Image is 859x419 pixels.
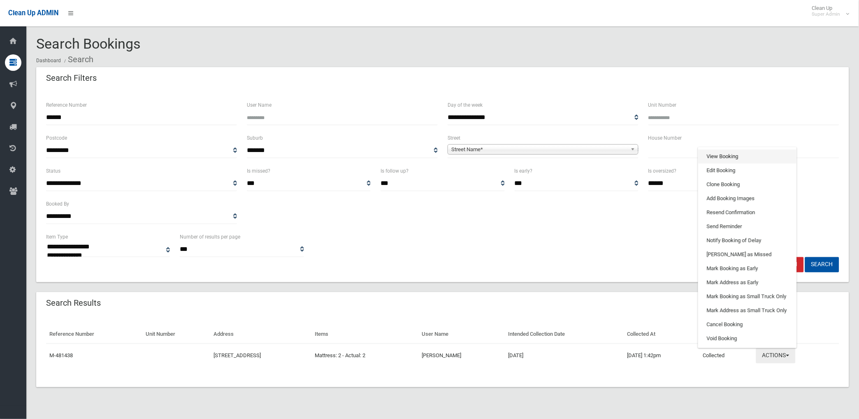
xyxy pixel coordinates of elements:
label: User Name [247,101,272,110]
li: Search [62,52,93,67]
label: Booked By [46,199,69,208]
span: Clean Up [808,5,849,17]
label: Street [448,133,460,143]
label: Item Type [46,232,68,241]
a: Dashboard [36,58,61,63]
label: House Number [648,133,682,143]
label: Is missed? [247,166,270,176]
a: Cancel Booking [699,318,796,332]
a: Mark Address as Early [699,276,796,290]
span: Search Bookings [36,35,141,52]
td: [DATE] [505,344,624,368]
a: Add Booking Images [699,192,796,206]
label: Postcode [46,133,67,143]
a: [PERSON_NAME] as Missed [699,248,796,262]
label: Is oversized? [648,166,677,176]
a: Edit Booking [699,164,796,178]
a: Clone Booking [699,178,796,192]
label: Number of results per page [180,232,240,241]
label: Day of the week [448,101,483,110]
a: Notify Booking of Delay [699,234,796,248]
a: Mark Booking as Small Truck Only [699,290,796,304]
span: Clean Up ADMIN [8,9,58,17]
label: Unit Number [648,101,677,110]
th: Unit Number [142,325,210,344]
a: Mark Address as Small Truck Only [699,304,796,318]
td: Mattress: 2 - Actual: 2 [311,344,419,368]
span: Street Name* [451,145,627,154]
button: Actions [756,348,796,363]
header: Search Filters [36,70,107,86]
a: Send Reminder [699,220,796,234]
a: [STREET_ADDRESS] [214,352,261,358]
small: Super Admin [812,11,840,17]
th: Items [311,325,419,344]
td: [DATE] 1:42pm [624,344,700,368]
th: Collected At [624,325,700,344]
th: User Name [419,325,505,344]
td: [PERSON_NAME] [419,344,505,368]
td: Collected [699,344,752,368]
label: Reference Number [46,101,87,110]
button: Search [805,257,839,272]
label: Status [46,166,60,176]
th: Intended Collection Date [505,325,624,344]
label: Suburb [247,133,263,143]
a: Resend Confirmation [699,206,796,220]
a: Mark Booking as Early [699,262,796,276]
a: Void Booking [699,332,796,346]
a: M-481438 [49,352,73,358]
header: Search Results [36,295,111,311]
label: Is follow up? [381,166,409,176]
a: View Booking [699,150,796,164]
th: Address [210,325,311,344]
th: Reference Number [46,325,142,344]
label: Is early? [515,166,533,176]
